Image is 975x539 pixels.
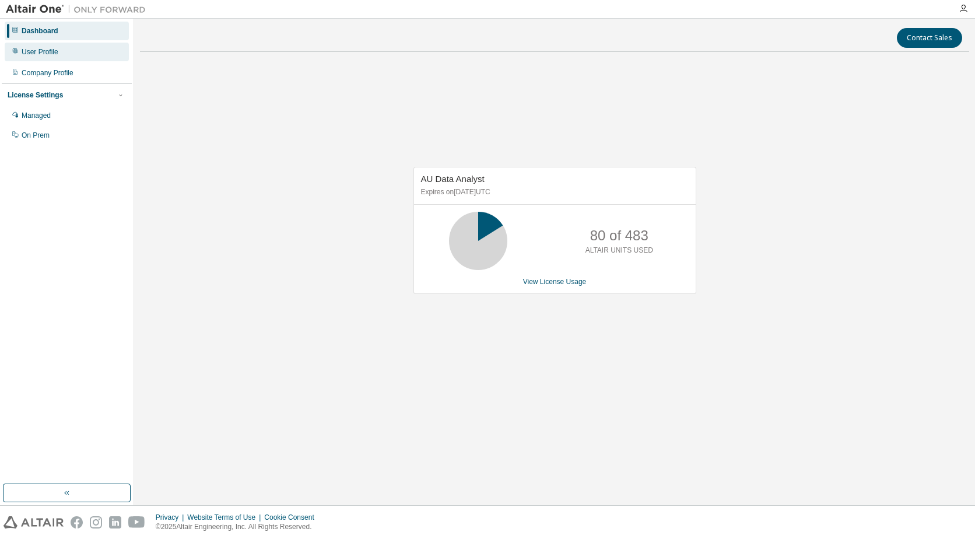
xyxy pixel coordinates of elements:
span: AU Data Analyst [421,174,485,184]
p: 80 of 483 [590,226,648,246]
div: License Settings [8,90,63,100]
a: View License Usage [523,278,587,286]
img: facebook.svg [71,516,83,528]
div: Company Profile [22,68,73,78]
p: © 2025 Altair Engineering, Inc. All Rights Reserved. [156,522,321,532]
div: Website Terms of Use [187,513,264,522]
button: Contact Sales [897,28,962,48]
div: Managed [22,111,51,120]
img: youtube.svg [128,516,145,528]
div: User Profile [22,47,58,57]
img: altair_logo.svg [3,516,64,528]
div: Privacy [156,513,187,522]
div: On Prem [22,131,50,140]
img: Altair One [6,3,152,15]
div: Dashboard [22,26,58,36]
img: linkedin.svg [109,516,121,528]
p: Expires on [DATE] UTC [421,187,686,197]
img: instagram.svg [90,516,102,528]
p: ALTAIR UNITS USED [585,246,653,256]
div: Cookie Consent [264,513,321,522]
